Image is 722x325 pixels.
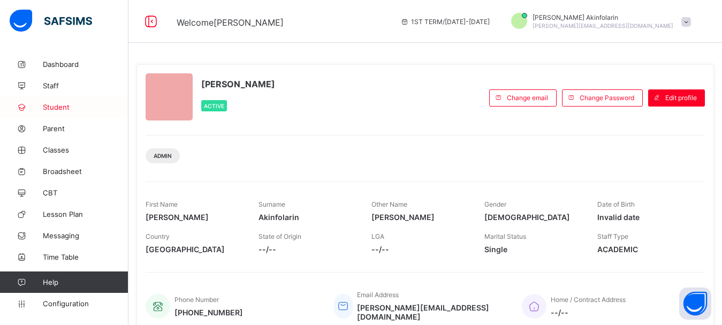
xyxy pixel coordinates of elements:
div: AbiodunAkinfolarin [500,13,696,31]
span: session/term information [400,18,490,26]
span: [PERSON_NAME] [201,79,275,89]
span: Broadsheet [43,167,128,176]
span: Other Name [371,200,407,208]
span: First Name [146,200,178,208]
span: [PERSON_NAME] [371,213,468,222]
span: Marital Status [484,232,526,240]
span: CBT [43,188,128,197]
span: Akinfolarin [259,213,355,222]
span: Invalid date [597,213,694,222]
img: safsims [10,10,92,32]
span: Help [43,278,128,286]
span: --/-- [259,245,355,254]
span: Dashboard [43,60,128,69]
span: Email Address [357,291,399,299]
span: Time Table [43,253,128,261]
span: Single [484,245,581,254]
span: Staff [43,81,128,90]
span: Change email [507,94,548,102]
span: [PERSON_NAME] Akinfolarin [533,13,673,21]
span: State of Origin [259,232,301,240]
span: ACADEMIC [597,245,694,254]
span: Active [204,103,224,109]
span: Student [43,103,128,111]
span: Parent [43,124,128,133]
span: [PERSON_NAME] [146,213,242,222]
span: Edit profile [665,94,697,102]
span: [GEOGRAPHIC_DATA] [146,245,242,254]
span: LGA [371,232,384,240]
span: [PERSON_NAME][EMAIL_ADDRESS][DOMAIN_NAME] [533,22,673,29]
span: Surname [259,200,285,208]
span: Change Password [580,94,634,102]
span: Messaging [43,231,128,240]
span: Date of Birth [597,200,635,208]
span: Home / Contract Address [551,296,626,304]
span: Country [146,232,170,240]
span: [PHONE_NUMBER] [174,308,243,317]
span: Gender [484,200,506,208]
span: Staff Type [597,232,628,240]
span: Configuration [43,299,128,308]
span: [PERSON_NAME][EMAIL_ADDRESS][DOMAIN_NAME] [357,303,506,321]
span: [DEMOGRAPHIC_DATA] [484,213,581,222]
span: --/-- [371,245,468,254]
button: Open asap [679,288,711,320]
span: Lesson Plan [43,210,128,218]
span: --/-- [551,308,626,317]
span: Phone Number [174,296,219,304]
span: Welcome [PERSON_NAME] [177,17,284,28]
span: Classes [43,146,128,154]
span: Admin [154,153,172,159]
